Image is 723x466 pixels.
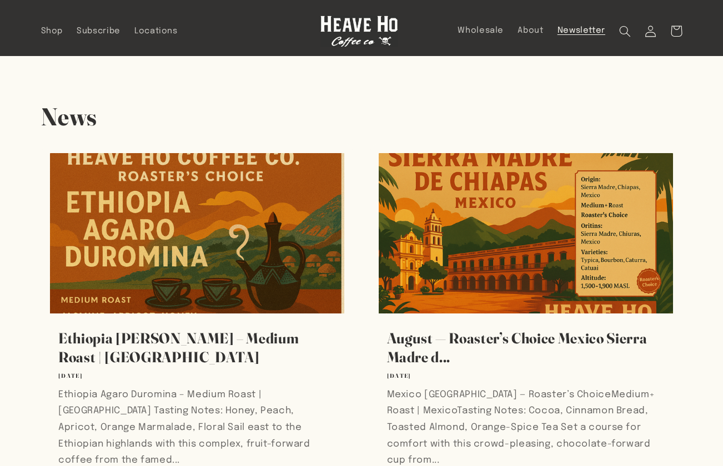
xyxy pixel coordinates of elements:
[77,26,120,37] span: Subscribe
[387,329,665,367] a: August — Roaster’s Choice Mexico Sierra Madre d...
[41,26,63,37] span: Shop
[511,18,550,43] a: About
[134,26,178,37] span: Locations
[550,18,612,43] a: Newsletter
[34,19,70,43] a: Shop
[518,26,543,36] span: About
[127,19,184,43] a: Locations
[70,19,128,43] a: Subscribe
[451,18,511,43] a: Wholesale
[41,101,682,133] h1: News
[458,26,504,36] span: Wholesale
[558,26,605,36] span: Newsletter
[58,329,337,367] a: Ethiopia [PERSON_NAME] – Medium Roast | [GEOGRAPHIC_DATA]
[612,18,638,44] summary: Search
[320,16,398,47] img: Heave Ho Coffee Co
